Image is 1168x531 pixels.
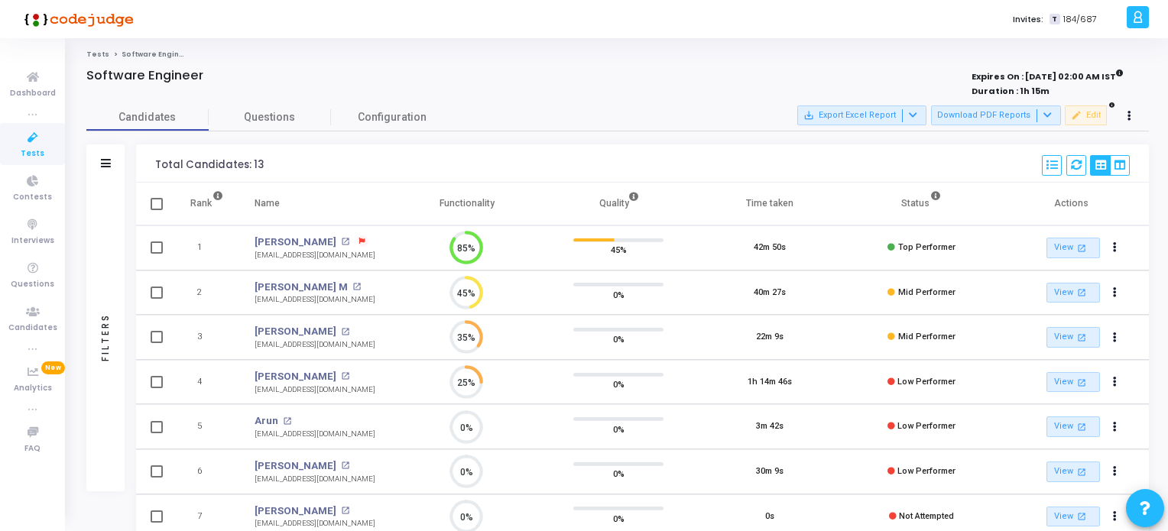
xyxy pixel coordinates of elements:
div: Name [255,195,280,212]
div: [EMAIL_ADDRESS][DOMAIN_NAME] [255,250,375,261]
th: Actions [998,183,1149,225]
div: 3m 42s [756,420,784,433]
button: Export Excel Report [797,105,926,125]
a: [PERSON_NAME] [255,503,336,519]
span: Low Performer [897,421,955,431]
th: Rank [174,183,239,225]
div: 42m 50s [754,241,786,254]
span: Candidates [86,109,209,125]
span: Contests [13,191,52,204]
a: View [1046,416,1100,437]
span: Interviews [11,235,54,248]
span: 45% [611,242,627,257]
span: 0% [613,466,625,481]
a: View [1046,507,1100,527]
a: View [1046,327,1100,348]
mat-icon: edit [1071,110,1082,121]
strong: Duration : 1h 15m [972,85,1050,97]
mat-icon: open_in_new [283,417,291,426]
span: Dashboard [10,87,56,100]
span: 0% [613,287,625,302]
div: [EMAIL_ADDRESS][DOMAIN_NAME] [255,518,375,529]
div: [EMAIL_ADDRESS][DOMAIN_NAME] [255,429,375,440]
button: Actions [1104,416,1125,438]
button: Download PDF Reports [931,105,1061,125]
div: Time taken [746,195,793,212]
span: 0% [613,377,625,392]
button: Actions [1104,238,1125,259]
mat-icon: open_in_new [1076,331,1089,344]
span: Not Attempted [899,511,954,521]
span: 0% [613,332,625,347]
button: Actions [1104,461,1125,483]
mat-icon: open_in_new [1076,510,1089,523]
div: [EMAIL_ADDRESS][DOMAIN_NAME] [255,384,375,396]
div: [EMAIL_ADDRESS][DOMAIN_NAME] [255,339,375,351]
mat-icon: open_in_new [1076,376,1089,389]
mat-icon: open_in_new [341,461,349,470]
div: [EMAIL_ADDRESS][DOMAIN_NAME] [255,474,375,485]
span: Top Performer [898,242,955,252]
span: Analytics [14,382,52,395]
div: 0s [765,510,774,523]
mat-icon: open_in_new [341,372,349,380]
span: T [1050,14,1059,25]
button: Actions [1104,282,1125,303]
th: Functionality [391,183,543,225]
span: Low Performer [897,377,955,387]
td: 3 [174,315,239,360]
td: 6 [174,449,239,494]
a: [PERSON_NAME] [255,458,336,474]
div: Total Candidates: 13 [155,159,264,171]
span: Questions [209,109,331,125]
div: 22m 9s [756,331,784,344]
a: Arun [255,413,278,429]
span: 0% [613,421,625,436]
span: Tests [21,147,44,160]
a: Tests [86,50,109,59]
th: Status [846,183,998,225]
mat-icon: open_in_new [1076,465,1089,478]
div: 30m 9s [756,465,784,478]
mat-icon: open_in_new [341,238,349,246]
span: Mid Performer [898,332,955,342]
span: Configuration [358,109,427,125]
div: View Options [1090,155,1130,176]
button: Actions [1104,371,1125,393]
td: 1 [174,225,239,270]
img: logo [19,4,134,34]
h4: Software Engineer [86,68,203,83]
mat-icon: save_alt [803,110,814,121]
nav: breadcrumb [86,50,1149,60]
th: Quality [543,183,694,225]
mat-icon: open_in_new [341,328,349,336]
span: Low Performer [897,466,955,476]
div: Filters [99,253,112,421]
a: [PERSON_NAME] [255,369,336,384]
a: [PERSON_NAME] [255,324,336,339]
td: 2 [174,270,239,316]
button: Actions [1104,506,1125,527]
span: FAQ [24,442,41,455]
mat-icon: open_in_new [352,283,361,291]
mat-icon: open_in_new [1076,286,1089,299]
mat-icon: open_in_new [1076,420,1089,433]
mat-icon: open_in_new [1076,241,1089,254]
span: Mid Performer [898,287,955,297]
span: Questions [11,278,54,291]
span: New [41,361,65,374]
strong: Expires On : [DATE] 02:00 AM IST [972,66,1124,83]
a: View [1046,372,1100,393]
span: Software Engineer [122,50,193,59]
td: 4 [174,360,239,405]
td: 5 [174,404,239,449]
span: Candidates [8,322,57,335]
a: [PERSON_NAME] M [255,280,348,295]
a: View [1046,283,1100,303]
button: Edit [1065,105,1107,125]
div: 1h 14m 46s [748,376,792,389]
label: Invites: [1013,13,1043,26]
div: [EMAIL_ADDRESS][DOMAIN_NAME] [255,294,375,306]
